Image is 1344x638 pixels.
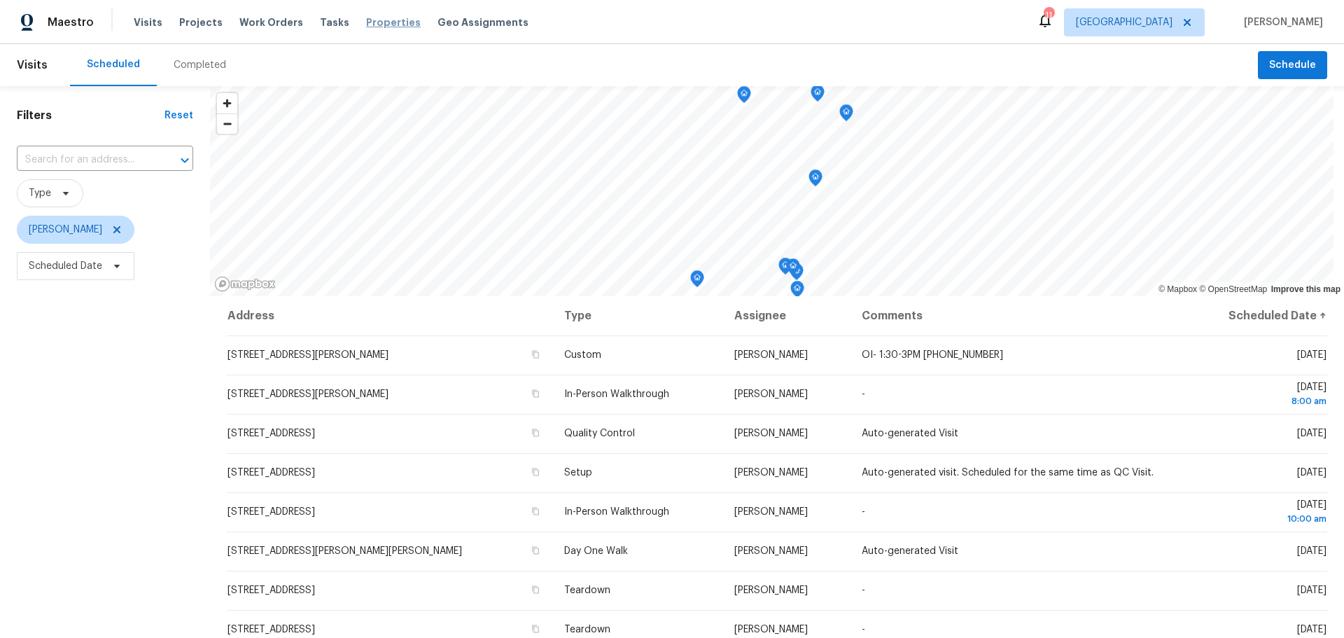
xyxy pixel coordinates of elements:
[134,15,162,29] span: Visits
[227,296,553,335] th: Address
[1192,394,1326,408] div: 8:00 am
[862,468,1154,478] span: Auto-generated visit. Scheduled for the same time as QC Visit.
[529,583,542,596] button: Copy Address
[17,109,164,123] h1: Filters
[564,546,628,556] span: Day One Walk
[529,623,542,635] button: Copy Address
[529,348,542,361] button: Copy Address
[529,505,542,518] button: Copy Address
[1297,468,1326,478] span: [DATE]
[564,585,610,595] span: Teardown
[1297,350,1326,360] span: [DATE]
[734,389,808,399] span: [PERSON_NAME]
[227,585,315,595] span: [STREET_ADDRESS]
[734,468,808,478] span: [PERSON_NAME]
[778,258,792,279] div: Map marker
[1238,15,1323,29] span: [PERSON_NAME]
[17,149,154,171] input: Search for an address...
[1297,585,1326,595] span: [DATE]
[862,625,865,634] span: -
[227,429,315,438] span: [STREET_ADDRESS]
[564,350,601,360] span: Custom
[1297,625,1326,634] span: [DATE]
[737,86,751,108] div: Map marker
[811,85,825,106] div: Map marker
[48,15,94,29] span: Maestro
[734,625,808,634] span: [PERSON_NAME]
[29,223,102,237] span: [PERSON_NAME]
[210,86,1333,296] canvas: Map
[529,387,542,400] button: Copy Address
[227,507,315,517] span: [STREET_ADDRESS]
[29,186,51,200] span: Type
[734,507,808,517] span: [PERSON_NAME]
[529,466,542,478] button: Copy Address
[227,389,388,399] span: [STREET_ADDRESS][PERSON_NAME]
[786,258,800,280] div: Map marker
[564,468,592,478] span: Setup
[529,427,542,439] button: Copy Address
[174,58,226,72] div: Completed
[734,585,808,595] span: [PERSON_NAME]
[227,625,315,634] span: [STREET_ADDRESS]
[1192,512,1326,526] div: 10:00 am
[734,350,808,360] span: [PERSON_NAME]
[227,546,462,556] span: [STREET_ADDRESS][PERSON_NAME][PERSON_NAME]
[529,544,542,557] button: Copy Address
[1297,546,1326,556] span: [DATE]
[1271,284,1340,294] a: Improve this map
[862,389,865,399] span: -
[179,15,223,29] span: Projects
[29,259,102,273] span: Scheduled Date
[227,468,315,478] span: [STREET_ADDRESS]
[808,169,822,191] div: Map marker
[175,151,195,170] button: Open
[1076,15,1172,29] span: [GEOGRAPHIC_DATA]
[217,93,237,113] button: Zoom in
[862,585,865,595] span: -
[1158,284,1197,294] a: Mapbox
[564,507,669,517] span: In-Person Walkthrough
[164,109,193,123] div: Reset
[1297,429,1326,438] span: [DATE]
[1269,57,1316,74] span: Schedule
[214,276,276,292] a: Mapbox homepage
[839,104,853,126] div: Map marker
[437,15,528,29] span: Geo Assignments
[227,350,388,360] span: [STREET_ADDRESS][PERSON_NAME]
[1192,500,1326,526] span: [DATE]
[217,114,237,134] span: Zoom out
[690,270,704,292] div: Map marker
[723,296,851,335] th: Assignee
[17,50,48,81] span: Visits
[734,546,808,556] span: [PERSON_NAME]
[862,507,865,517] span: -
[553,296,722,335] th: Type
[564,389,669,399] span: In-Person Walkthrough
[239,15,303,29] span: Work Orders
[862,429,958,438] span: Auto-generated Visit
[564,429,635,438] span: Quality Control
[564,625,610,634] span: Teardown
[862,546,958,556] span: Auto-generated Visit
[1199,284,1267,294] a: OpenStreetMap
[87,57,140,71] div: Scheduled
[850,296,1181,335] th: Comments
[862,350,1003,360] span: OI- 1:30-3PM [PHONE_NUMBER]
[790,281,804,303] div: Map marker
[1192,382,1326,408] span: [DATE]
[1258,51,1327,80] button: Schedule
[320,18,349,27] span: Tasks
[217,113,237,134] button: Zoom out
[366,15,421,29] span: Properties
[734,429,808,438] span: [PERSON_NAME]
[1181,296,1327,335] th: Scheduled Date ↑
[1044,8,1053,22] div: 11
